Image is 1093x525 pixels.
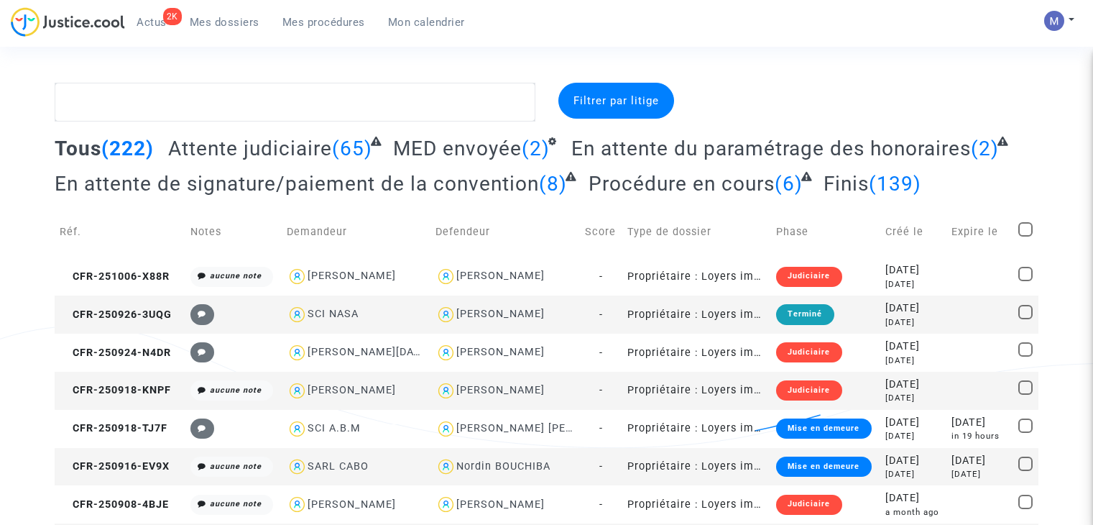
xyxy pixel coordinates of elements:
td: Propriétaire : Loyers impayés/Charges impayées [622,448,771,486]
div: [DATE] [885,430,941,442]
div: [DATE] [885,278,941,291]
span: (6) [775,172,803,196]
div: [DATE] [885,262,941,278]
div: [PERSON_NAME] [308,270,396,282]
div: [PERSON_NAME] [PERSON_NAME] [456,422,637,434]
img: icon-user.svg [287,342,308,363]
span: Procédure en cours [589,172,775,196]
img: icon-user.svg [435,494,456,515]
span: CFR-250916-EV9X [60,460,170,472]
span: CFR-251006-X88R [60,270,170,283]
div: a month ago [885,506,941,519]
span: - [599,384,603,396]
span: - [599,460,603,472]
div: [PERSON_NAME] [456,346,545,358]
img: icon-user.svg [287,457,308,478]
span: (8) [539,172,567,196]
td: Créé le [880,206,946,257]
td: Propriétaire : Loyers impayés/Charges impayées [622,485,771,524]
div: Terminé [776,304,834,324]
img: icon-user.svg [435,457,456,478]
span: - [599,347,603,359]
td: Propriétaire : Loyers impayés/Charges impayées [622,372,771,410]
i: aucune note [210,462,262,471]
span: - [599,309,603,321]
div: [DATE] [951,453,1007,469]
td: Type de dossier [622,206,771,257]
div: [DATE] [885,415,941,431]
img: icon-user.svg [435,266,456,287]
div: SARL CABO [308,460,369,472]
div: [PERSON_NAME] [308,384,396,396]
span: En attente du paramétrage des honoraires [571,137,971,160]
div: [PERSON_NAME] [308,498,396,511]
div: Judiciaire [776,495,841,515]
img: icon-user.svg [287,304,308,325]
div: [DATE] [885,490,941,506]
span: (139) [869,172,921,196]
span: - [599,422,603,434]
div: [PERSON_NAME] [456,384,545,396]
td: Expire le [946,206,1013,257]
i: aucune note [210,385,262,395]
span: CFR-250908-4BJE [60,498,169,511]
img: jc-logo.svg [11,7,125,37]
span: (2) [522,137,550,160]
div: [DATE] [885,339,941,355]
div: [DATE] [885,301,941,316]
span: CFR-250926-3UQG [60,309,172,321]
span: Attente judiciaire [168,137,332,160]
a: 2KActus [125,12,178,33]
div: Judiciaire [776,380,841,401]
span: Filtrer par litige [573,94,659,107]
div: [DATE] [951,415,1007,431]
div: Mise en demeure [776,419,871,439]
img: icon-user.svg [435,419,456,439]
td: Demandeur [282,206,430,257]
span: (65) [332,137,372,160]
div: [DATE] [885,316,941,329]
span: Mes procédures [282,16,365,29]
a: Mes procédures [271,12,377,33]
span: MED envoyée [393,137,522,160]
td: Propriétaire : Loyers impayés/Charges impayées [622,334,771,372]
span: CFR-250918-TJ7F [60,422,167,434]
img: AAcHTtesyyZjLYJxzrkRG5BOJsapQ6nO-85ChvdZAQ62n80C=s96-c [1044,11,1064,31]
span: CFR-250918-KNPF [60,384,171,396]
a: Mon calendrier [377,12,476,33]
a: Mes dossiers [178,12,271,33]
div: SCI NASA [308,308,359,320]
td: Propriétaire : Loyers impayés/Charges impayées [622,296,771,334]
img: icon-user.svg [435,342,456,363]
img: icon-user.svg [287,380,308,401]
td: Propriétaire : Loyers impayés/Charges impayées [622,257,771,296]
td: Réf. [55,206,185,257]
span: - [599,498,603,511]
i: aucune note [210,271,262,280]
span: - [599,270,603,283]
div: [DATE] [885,468,941,480]
div: Judiciaire [776,267,841,287]
span: Mes dossiers [190,16,259,29]
div: [DATE] [885,377,941,393]
span: CFR-250924-N4DR [60,347,171,359]
div: 2K [163,8,182,25]
span: Tous [55,137,101,160]
td: Defendeur [430,206,579,257]
div: [PERSON_NAME][DATE] [308,346,430,358]
div: [DATE] [885,453,941,469]
span: (222) [101,137,154,160]
span: En attente de signature/paiement de la convention [55,172,539,196]
div: Judiciaire [776,342,841,362]
div: Nordin BOUCHIBA [456,460,550,472]
div: [DATE] [885,392,941,404]
div: Mise en demeure [776,457,871,477]
div: [PERSON_NAME] [456,270,545,282]
img: icon-user.svg [287,494,308,515]
img: icon-user.svg [287,419,308,439]
td: Propriétaire : Loyers impayés/Charges impayées [622,410,771,448]
div: [PERSON_NAME] [456,308,545,320]
img: icon-user.svg [287,266,308,287]
div: [DATE] [951,468,1007,480]
div: in 19 hours [951,430,1007,442]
